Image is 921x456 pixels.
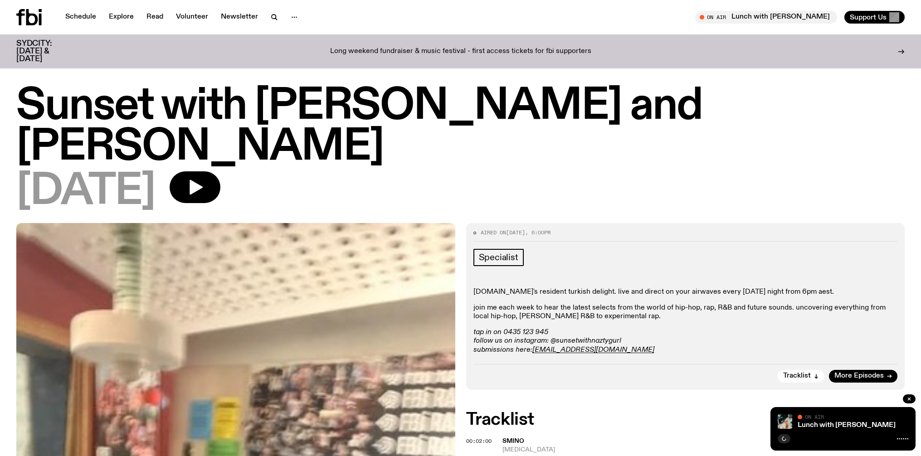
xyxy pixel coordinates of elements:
p: join me each week to hear the latest selects from the world of hip-hop, rap, R&B and future sound... [473,304,898,321]
a: Read [141,11,169,24]
span: Specialist [479,252,518,262]
a: Volunteer [171,11,214,24]
em: submissions here: [473,346,532,354]
a: Schedule [60,11,102,24]
h3: SYDCITY: [DATE] & [DATE] [16,40,74,63]
span: Support Us [850,13,887,21]
a: Explore [103,11,139,24]
span: 00:02:00 [466,437,492,445]
button: Tracklist [778,370,824,383]
span: Tracklist [783,373,811,379]
span: , 6:00pm [525,229,551,236]
h2: Tracklist [466,412,905,428]
span: [DATE] [506,229,525,236]
span: [DATE] [16,171,155,212]
span: On Air [805,414,824,420]
h1: Sunset with [PERSON_NAME] and [PERSON_NAME] [16,86,905,168]
span: More Episodes [834,373,884,379]
em: follow us on instagram: @sunsetwithnaztygurl [473,337,621,344]
button: Support Us [844,11,905,24]
span: Smino [502,438,524,444]
p: Long weekend fundraiser & music festival - first access tickets for fbi supporters [330,48,591,56]
a: [EMAIL_ADDRESS][DOMAIN_NAME] [532,346,654,354]
em: tap in on 0435 123 945 [473,329,548,336]
a: Newsletter [215,11,263,24]
p: [DOMAIN_NAME]'s resident turkish delight. live and direct on your airwaves every [DATE] night fro... [473,288,898,296]
a: More Episodes [829,370,897,383]
button: 00:02:00 [466,439,492,444]
a: Lunch with [PERSON_NAME] [798,422,896,429]
a: Specialist [473,249,524,266]
span: [MEDICAL_DATA] [502,446,905,454]
span: Aired on [481,229,506,236]
button: On AirLunch with [PERSON_NAME] [695,11,837,24]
